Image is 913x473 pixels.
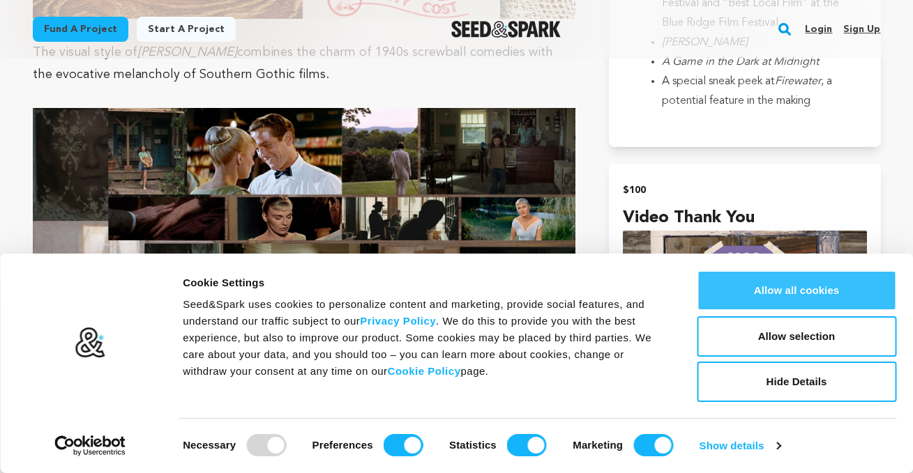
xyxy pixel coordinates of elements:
h4: Video Thank You [623,206,866,231]
button: Allow all cookies [697,270,896,311]
img: 1737520612-1.jpg [33,108,576,379]
strong: Preferences [312,439,373,451]
h2: $100 [623,180,866,200]
strong: Marketing [573,439,623,451]
a: Start a project [137,17,236,42]
em: A Game in the Dark at Midnight [662,56,819,68]
a: Show details [700,435,780,456]
button: Hide Details [697,362,896,402]
a: Login [805,18,832,40]
a: Cookie Policy [388,365,461,377]
div: Cookie Settings [183,274,665,291]
strong: Statistics [449,439,497,451]
li: A special sneak peek at , a potential feature in the making [662,72,850,111]
button: Allow selection [697,316,896,357]
p: The visual style of combines the charm of 1940s screwball comedies with the evocative melancholy ... [33,41,576,86]
a: Usercentrics Cookiebot - opens in a new window [29,435,151,456]
img: logo [75,327,106,359]
a: Fund a project [33,17,128,42]
strong: Necessary [183,439,236,451]
div: Seed&Spark uses cookies to personalize content and marketing, provide social features, and unders... [183,296,665,380]
em: Firewater [775,76,821,87]
a: Privacy Policy [360,315,436,327]
img: incentive [623,231,866,370]
a: Seed&Spark Homepage [451,21,561,38]
img: Seed&Spark Logo Dark Mode [451,21,561,38]
a: Sign up [843,18,880,40]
